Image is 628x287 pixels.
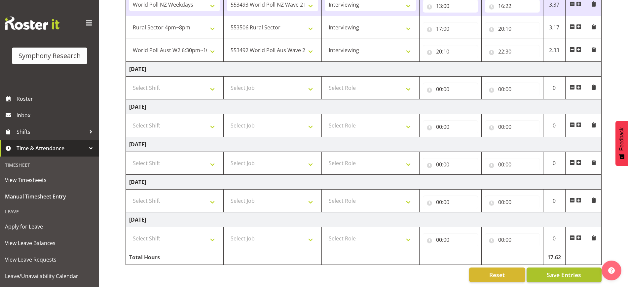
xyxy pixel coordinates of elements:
td: 0 [543,190,565,212]
div: Leave [2,205,97,218]
span: Manual Timesheet Entry [5,192,94,201]
input: Click to select... [423,120,478,133]
td: [DATE] [126,137,602,152]
input: Click to select... [485,120,540,133]
td: 0 [543,227,565,250]
button: Save Entries [527,268,602,282]
span: Apply for Leave [5,222,94,232]
td: [DATE] [126,175,602,190]
td: [DATE] [126,62,602,77]
button: Feedback - Show survey [615,121,628,166]
div: Symphony Research [18,51,81,61]
span: Time & Attendance [17,143,86,153]
span: Leave/Unavailability Calendar [5,271,94,281]
span: Feedback [619,127,625,151]
img: help-xxl-2.png [608,267,615,274]
input: Click to select... [485,22,540,35]
td: [DATE] [126,212,602,227]
input: Click to select... [485,233,540,246]
span: View Leave Balances [5,238,94,248]
input: Click to select... [423,158,478,171]
td: 3.17 [543,16,565,39]
td: [DATE] [126,99,602,114]
span: Shifts [17,127,86,137]
td: 0 [543,77,565,99]
a: Manual Timesheet Entry [2,188,97,205]
span: Save Entries [547,270,581,279]
span: Roster [17,94,96,104]
td: 0 [543,152,565,175]
a: Apply for Leave [2,218,97,235]
a: View Leave Requests [2,251,97,268]
img: Rosterit website logo [5,17,59,30]
span: Reset [489,270,505,279]
input: Click to select... [423,22,478,35]
input: Click to select... [485,83,540,96]
span: View Timesheets [5,175,94,185]
a: View Timesheets [2,172,97,188]
button: Reset [469,268,525,282]
input: Click to select... [423,196,478,209]
td: Total Hours [126,250,224,265]
div: Timesheet [2,158,97,172]
a: Leave/Unavailability Calendar [2,268,97,284]
input: Click to select... [423,83,478,96]
input: Click to select... [423,45,478,58]
a: View Leave Balances [2,235,97,251]
input: Click to select... [485,158,540,171]
td: 17.62 [543,250,565,265]
input: Click to select... [485,196,540,209]
span: Inbox [17,110,96,120]
td: 0 [543,114,565,137]
span: View Leave Requests [5,255,94,265]
input: Click to select... [423,233,478,246]
td: 2.33 [543,39,565,62]
input: Click to select... [485,45,540,58]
